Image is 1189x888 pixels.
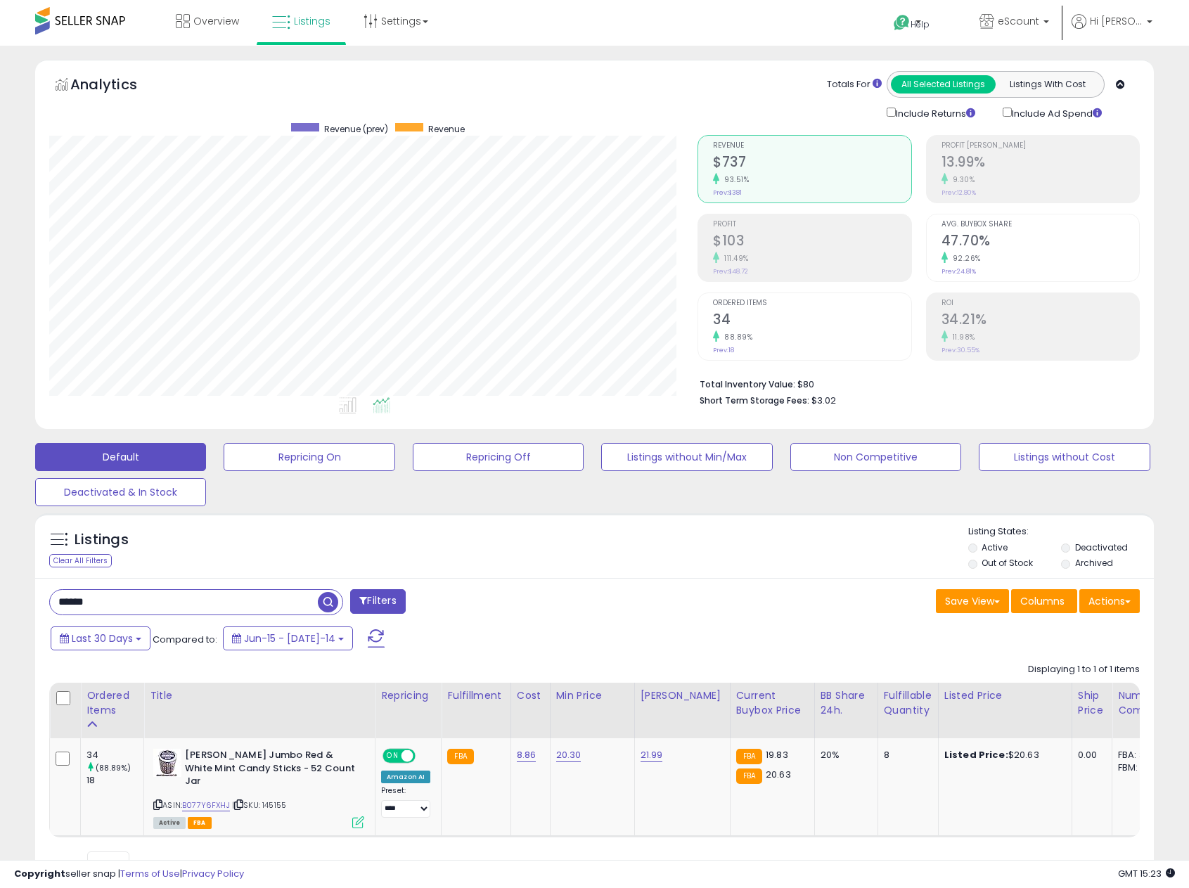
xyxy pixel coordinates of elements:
small: (88.89%) [96,762,131,773]
span: ROI [941,300,1139,307]
small: 11.98% [948,332,975,342]
h2: 47.70% [941,233,1139,252]
h2: 13.99% [941,154,1139,173]
span: Revenue [713,142,911,150]
label: Archived [1075,557,1113,569]
button: Repricing On [224,443,394,471]
h2: $103 [713,233,911,252]
div: Displaying 1 to 1 of 1 items [1028,663,1140,676]
div: seller snap | | [14,868,244,881]
small: 111.49% [719,253,749,264]
li: $80 [700,375,1129,392]
div: Include Ad Spend [992,105,1124,121]
small: Prev: $48.72 [713,267,748,276]
button: Listings With Cost [995,75,1100,94]
a: B077Y6FXHJ [182,799,230,811]
button: Jun-15 - [DATE]-14 [223,626,353,650]
span: 2025-08-14 15:23 GMT [1118,867,1175,880]
span: Revenue [428,123,465,135]
button: Filters [350,589,405,614]
div: Preset: [381,786,430,818]
label: Active [982,541,1008,553]
a: Terms of Use [120,867,180,880]
h5: Listings [75,530,129,550]
label: Out of Stock [982,557,1033,569]
small: 92.26% [948,253,981,264]
a: Privacy Policy [182,867,244,880]
div: Include Returns [876,105,992,121]
small: Prev: $381 [713,188,742,197]
a: Help [882,4,957,46]
div: [PERSON_NAME] [641,688,724,703]
button: Columns [1011,589,1077,613]
b: Listed Price: [944,748,1008,761]
img: 51c4LduTJbL._SL40_.jpg [153,749,181,777]
button: Save View [936,589,1009,613]
button: Repricing Off [413,443,584,471]
div: Ship Price [1078,688,1106,718]
a: 20.30 [556,748,581,762]
button: Non Competitive [790,443,961,471]
i: Get Help [893,14,911,32]
small: 88.89% [719,332,752,342]
div: Fulfillable Quantity [884,688,932,718]
span: ON [384,750,401,762]
span: Compared to: [153,633,217,646]
span: $3.02 [811,394,836,407]
b: Total Inventory Value: [700,378,795,390]
div: $20.63 [944,749,1061,761]
span: FBA [188,817,212,829]
strong: Copyright [14,867,65,880]
div: BB Share 24h. [821,688,872,718]
span: Profit [713,221,911,229]
div: 0.00 [1078,749,1101,761]
a: 8.86 [517,748,536,762]
span: Help [911,18,930,30]
span: Overview [193,14,239,28]
span: Jun-15 - [DATE]-14 [244,631,335,645]
button: Listings without Cost [979,443,1150,471]
span: Revenue (prev) [324,123,388,135]
span: Hi [PERSON_NAME] [1090,14,1143,28]
h2: $737 [713,154,911,173]
h2: 34 [713,311,911,330]
button: Listings without Min/Max [601,443,772,471]
span: Listings [294,14,330,28]
small: FBA [447,749,473,764]
div: Clear All Filters [49,554,112,567]
button: Actions [1079,589,1140,613]
div: Min Price [556,688,629,703]
span: Last 30 Days [72,631,133,645]
div: Ordered Items [86,688,138,718]
div: 34 [86,749,143,761]
div: 8 [884,749,927,761]
span: All listings currently available for purchase on Amazon [153,817,186,829]
small: 9.30% [948,174,975,185]
p: Listing States: [968,525,1154,539]
a: 21.99 [641,748,663,762]
span: Avg. Buybox Share [941,221,1139,229]
b: [PERSON_NAME] Jumbo Red & White Mint Candy Sticks - 52 Count Jar [185,749,356,792]
button: Deactivated & In Stock [35,478,206,506]
label: Deactivated [1075,541,1128,553]
span: 20.63 [766,768,791,781]
div: 20% [821,749,867,761]
small: Prev: 24.81% [941,267,976,276]
div: Listed Price [944,688,1066,703]
button: Last 30 Days [51,626,150,650]
small: Prev: 18 [713,346,734,354]
div: Totals For [827,78,882,91]
small: FBA [736,749,762,764]
small: Prev: 12.80% [941,188,976,197]
span: OFF [413,750,436,762]
div: 18 [86,774,143,787]
button: All Selected Listings [891,75,996,94]
div: FBM: 4 [1118,761,1164,774]
b: Short Term Storage Fees: [700,394,809,406]
span: Columns [1020,594,1065,608]
div: Repricing [381,688,435,703]
h5: Analytics [70,75,165,98]
div: Amazon AI [381,771,430,783]
span: | SKU: 145155 [232,799,286,811]
a: Hi [PERSON_NAME] [1072,14,1152,46]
